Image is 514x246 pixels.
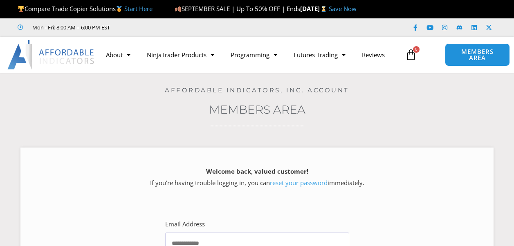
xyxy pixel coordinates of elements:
[165,86,349,94] a: Affordable Indicators, Inc. Account
[124,4,153,13] a: Start Here
[165,219,205,230] label: Email Address
[35,166,479,189] p: If you’re having trouble logging in, you can immediately.
[121,23,244,31] iframe: Customer reviews powered by Trustpilot
[206,167,308,175] strong: Welcome back, valued customer!
[329,4,357,13] a: Save Now
[18,4,153,13] span: Compare Trade Copier Solutions
[98,45,139,64] a: About
[453,49,501,61] span: MEMBERS AREA
[321,6,327,12] img: ⌛
[393,43,429,67] a: 0
[270,179,328,187] a: reset your password
[300,4,328,13] strong: [DATE]
[30,22,110,32] span: Mon - Fri: 8:00 AM – 6:00 PM EST
[7,40,95,69] img: LogoAI | Affordable Indicators – NinjaTrader
[116,6,122,12] img: 🥇
[175,6,181,12] img: 🍂
[209,103,305,116] a: Members Area
[139,45,222,64] a: NinjaTrader Products
[98,45,401,64] nav: Menu
[445,43,510,66] a: MEMBERS AREA
[175,4,300,13] span: SEPTEMBER SALE | Up To 50% OFF | Ends
[285,45,354,64] a: Futures Trading
[18,6,24,12] img: 🏆
[413,46,420,53] span: 0
[354,45,393,64] a: Reviews
[222,45,285,64] a: Programming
